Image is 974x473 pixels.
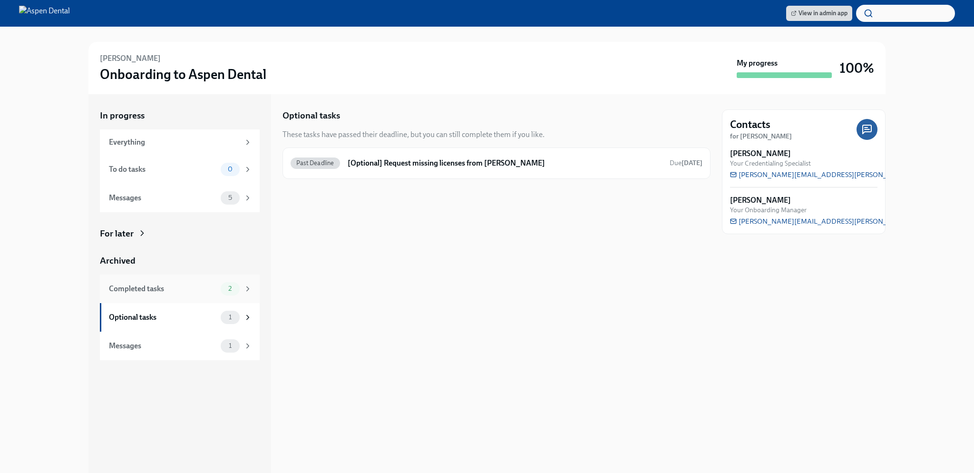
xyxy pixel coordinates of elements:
[223,194,238,201] span: 5
[109,164,217,175] div: To do tasks
[786,6,852,21] a: View in admin app
[100,275,260,303] a: Completed tasks2
[730,170,967,179] a: [PERSON_NAME][EMAIL_ADDRESS][PERSON_NAME][DOMAIN_NAME]
[791,9,847,18] span: View in admin app
[100,155,260,184] a: To do tasks0
[282,109,340,122] h5: Optional tasks
[223,285,237,292] span: 2
[222,166,238,173] span: 0
[730,195,791,206] strong: [PERSON_NAME]
[19,6,70,21] img: Aspen Dental
[730,118,770,132] h4: Contacts
[109,193,217,203] div: Messages
[670,159,702,167] span: Due
[109,341,217,351] div: Messages
[730,148,791,159] strong: [PERSON_NAME]
[109,284,217,294] div: Completed tasks
[839,59,874,77] h3: 100%
[100,332,260,360] a: Messages1
[100,66,266,83] h3: Onboarding to Aspen Dental
[100,53,161,64] h6: [PERSON_NAME]
[730,206,807,215] span: Your Onboarding Manager
[291,156,702,171] a: Past Deadline[Optional] Request missing licenses from [PERSON_NAME]Due[DATE]
[109,137,240,148] div: Everything
[291,159,340,167] span: Past Deadline
[109,312,217,323] div: Optional tasks
[730,132,792,140] strong: for [PERSON_NAME]
[100,109,260,122] a: In progress
[670,158,702,168] span: July 13th, 2025 10:00
[100,227,134,240] div: For later
[100,303,260,332] a: Optional tasks1
[737,58,778,69] strong: My progress
[223,314,237,321] span: 1
[282,129,545,140] div: These tasks have passed their deadline, but you can still complete them if you like.
[730,159,811,168] span: Your Credentialing Specialist
[348,158,662,168] h6: [Optional] Request missing licenses from [PERSON_NAME]
[730,217,967,226] a: [PERSON_NAME][EMAIL_ADDRESS][PERSON_NAME][DOMAIN_NAME]
[223,342,237,349] span: 1
[100,184,260,212] a: Messages5
[682,159,702,167] strong: [DATE]
[100,129,260,155] a: Everything
[100,255,260,267] a: Archived
[100,227,260,240] a: For later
